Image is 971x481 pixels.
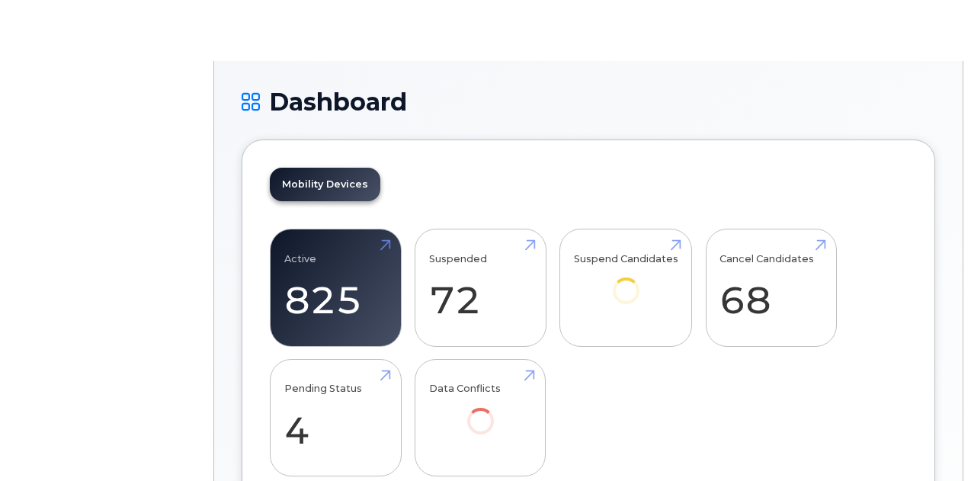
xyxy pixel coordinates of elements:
a: Pending Status 4 [284,367,387,468]
a: Cancel Candidates 68 [719,238,822,338]
a: Mobility Devices [270,168,380,201]
h1: Dashboard [242,88,935,115]
a: Data Conflicts [429,367,532,455]
a: Suspend Candidates [574,238,678,325]
a: Suspended 72 [429,238,532,338]
a: Active 825 [284,238,387,338]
